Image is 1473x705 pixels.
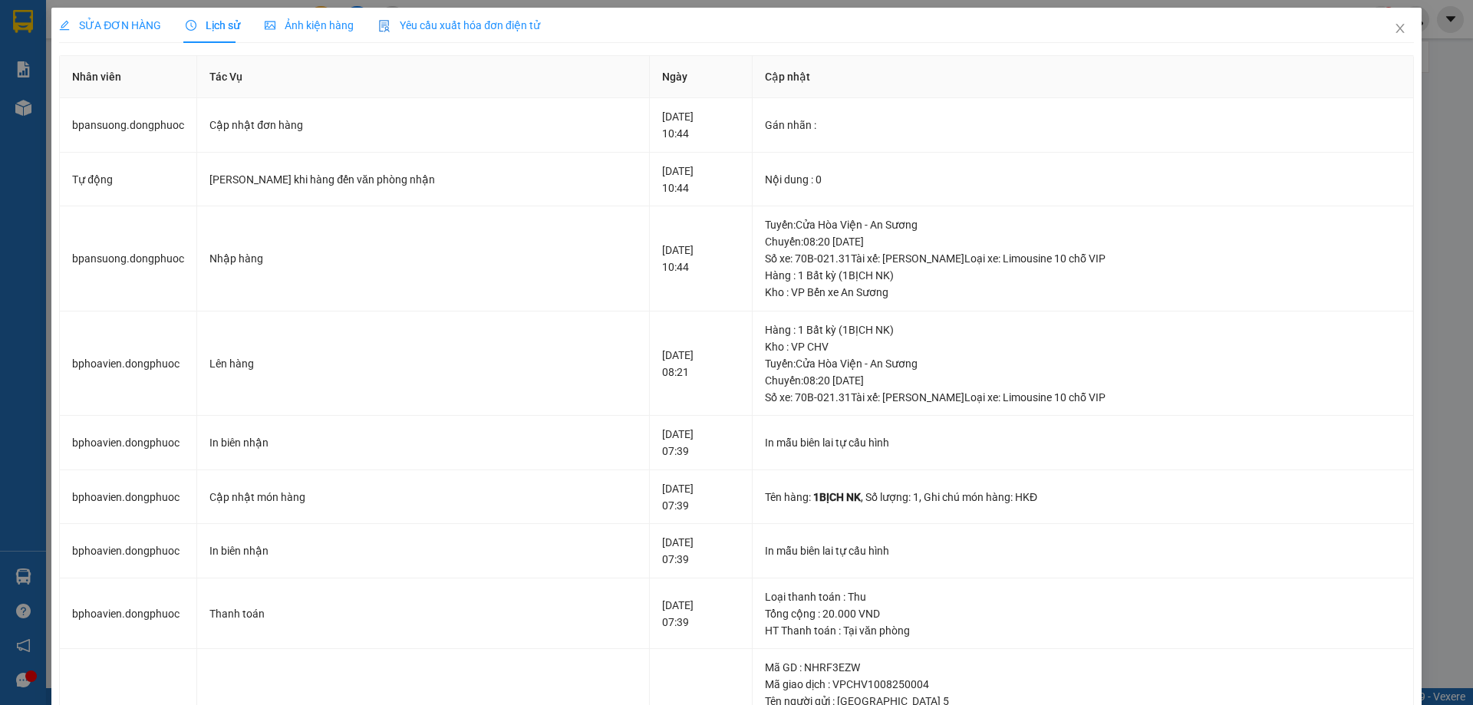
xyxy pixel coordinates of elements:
[209,355,637,372] div: Lên hàng
[765,267,1401,284] div: Hàng : 1 Bất kỳ (1BỊCH NK)
[60,98,197,153] td: bpansuong.dongphuoc
[662,426,740,460] div: [DATE] 07:39
[186,20,196,31] span: clock-circle
[60,56,197,98] th: Nhân viên
[60,470,197,525] td: bphoavien.dongphuoc
[913,491,919,503] span: 1
[209,171,637,188] div: [PERSON_NAME] khi hàng đến văn phòng nhận
[60,524,197,578] td: bphoavien.dongphuoc
[765,338,1401,355] div: Kho : VP CHV
[265,20,275,31] span: picture
[662,597,740,631] div: [DATE] 07:39
[765,117,1401,133] div: Gán nhãn :
[662,480,740,514] div: [DATE] 07:39
[765,676,1401,693] div: Mã giao dịch : VPCHV1008250004
[378,20,390,32] img: icon
[765,605,1401,622] div: Tổng cộng : 20.000 VND
[765,321,1401,338] div: Hàng : 1 Bất kỳ (1BỊCH NK)
[662,534,740,568] div: [DATE] 07:39
[60,311,197,417] td: bphoavien.dongphuoc
[60,578,197,650] td: bphoavien.dongphuoc
[1379,8,1422,51] button: Close
[209,250,637,267] div: Nhập hàng
[813,491,861,503] span: 1BỊCH NK
[765,171,1401,188] div: Nội dung : 0
[662,347,740,381] div: [DATE] 08:21
[209,434,637,451] div: In biên nhận
[765,434,1401,451] div: In mẫu biên lai tự cấu hình
[662,163,740,196] div: [DATE] 10:44
[765,355,1401,406] div: Tuyến : Cửa Hòa Viện - An Sương Chuyến: 08:20 [DATE] Số xe: 70B-021.31 Tài xế: [PERSON_NAME] Loại...
[209,117,637,133] div: Cập nhật đơn hàng
[60,416,197,470] td: bphoavien.dongphuoc
[378,19,540,31] span: Yêu cầu xuất hóa đơn điện tử
[59,19,161,31] span: SỬA ĐƠN HÀNG
[765,622,1401,639] div: HT Thanh toán : Tại văn phòng
[765,542,1401,559] div: In mẫu biên lai tự cấu hình
[1015,491,1037,503] span: HKĐ
[765,216,1401,267] div: Tuyến : Cửa Hòa Viện - An Sương Chuyến: 08:20 [DATE] Số xe: 70B-021.31 Tài xế: [PERSON_NAME] Loại...
[650,56,753,98] th: Ngày
[197,56,650,98] th: Tác Vụ
[765,588,1401,605] div: Loại thanh toán : Thu
[265,19,354,31] span: Ảnh kiện hàng
[765,489,1401,506] div: Tên hàng: , Số lượng: , Ghi chú món hàng:
[209,489,637,506] div: Cập nhật món hàng
[59,20,70,31] span: edit
[662,242,740,275] div: [DATE] 10:44
[765,659,1401,676] div: Mã GD : NHRF3EZW
[662,108,740,142] div: [DATE] 10:44
[209,542,637,559] div: In biên nhận
[209,605,637,622] div: Thanh toán
[1394,22,1406,35] span: close
[753,56,1414,98] th: Cập nhật
[60,153,197,207] td: Tự động
[60,206,197,311] td: bpansuong.dongphuoc
[765,284,1401,301] div: Kho : VP Bến xe An Sương
[186,19,240,31] span: Lịch sử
